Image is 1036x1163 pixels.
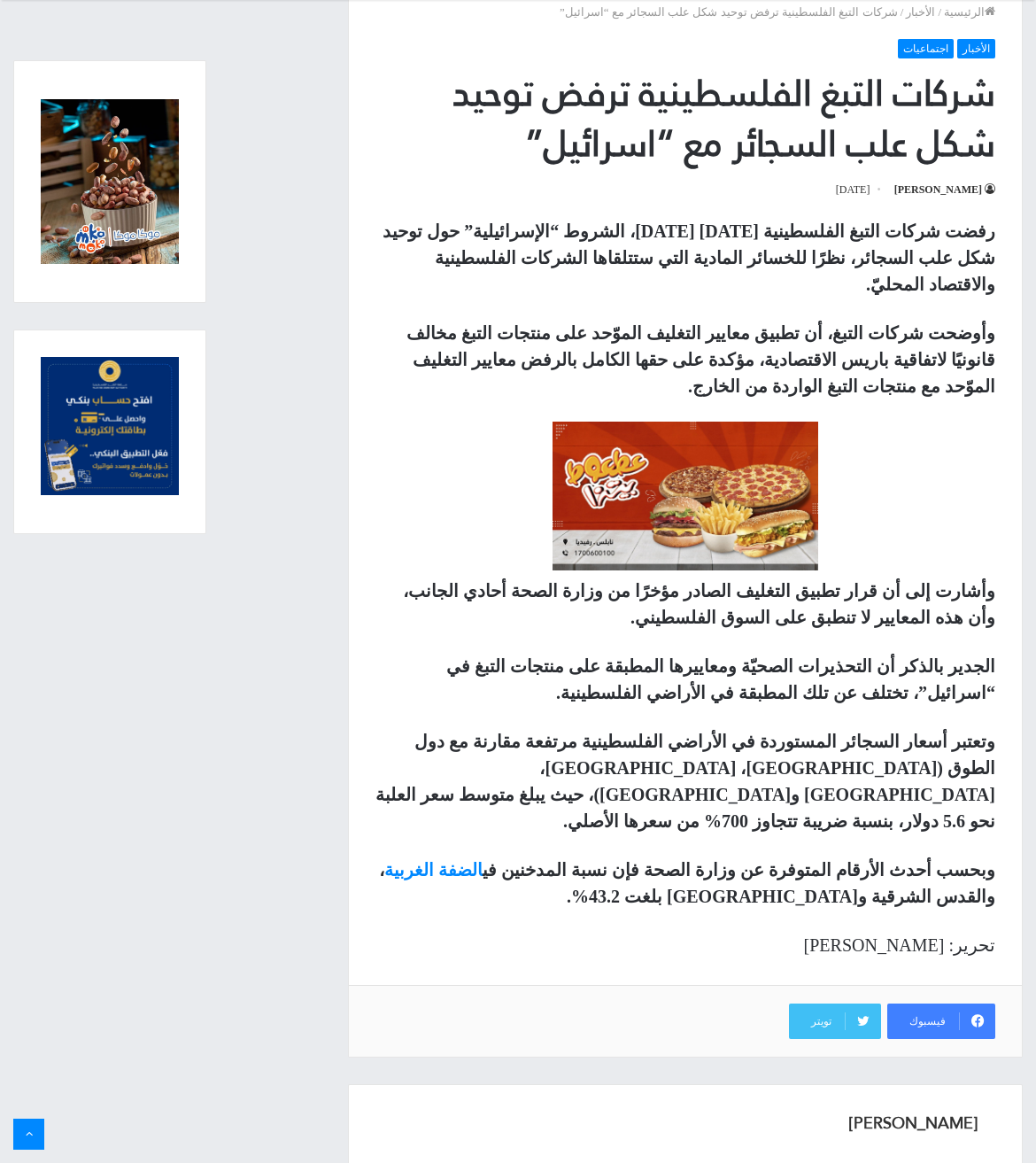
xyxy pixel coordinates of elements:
[789,1012,846,1030] span: تويتر
[849,1108,978,1137] a: [PERSON_NAME]
[957,39,995,58] a: الأخبار
[375,932,995,958] p: تحرير: [PERSON_NAME]
[906,5,935,19] a: الأخبار
[789,1004,881,1039] a: تويتر
[446,656,995,702] strong: الجدير بالذكر أن التحذيرات الصحيّة ومعاييرها المطبقة على منتجات التبغ في “اسرائيل”، تختلف عن تلك ...
[379,860,995,906] strong: وبحسب أحدث الأرقام المتوفرة عن وزارة الصحة فإن نسبة المدخنين في ، والقدس الشرقية و[GEOGRAPHIC_DAT...
[944,5,995,19] a: الرئيسية
[887,1012,960,1030] span: فيسبوك
[375,68,995,170] h1: شركات التبغ الفلسطينية ترفض توحيد شكل علب السجائر مع “اسرائيل”
[383,221,995,294] strong: رفضت شركات التبغ الفلسطينية [DATE] [DATE]، الشروط “الإسرائيلية” حول توحيد شكل علب السجائر، نظرًا ...
[836,179,884,200] span: [DATE]
[375,732,995,831] strong: وتعتبر أسعار السجائر المستوردة في الأراضي الفلسطينية مرتفعة مقارنة مع دول الطوق ([GEOGRAPHIC_DATA...
[560,5,898,19] span: شركات التبغ الفلسطينية ترفض توحيد شكل علب السجائر مع “اسرائيل”
[384,860,483,880] a: الضفة الغربية
[901,5,904,19] em: /
[887,1004,995,1039] a: فيسبوك
[403,581,995,627] strong: وأشارت إلى أن قرار تطبيق التغليف الصادر مؤخرًا من وزارة الصحة أحادي الجانب، وأن هذه المعايير لا ت...
[938,5,941,19] em: /
[898,39,954,58] a: اجتماعيات
[406,323,995,396] strong: وأوضحت شركات التبغ، أن تطبيق معايير التغليف الموّحد على منتجات التبغ مخالف قانونيًا لاتفاقية باري...
[894,183,995,196] a: [PERSON_NAME]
